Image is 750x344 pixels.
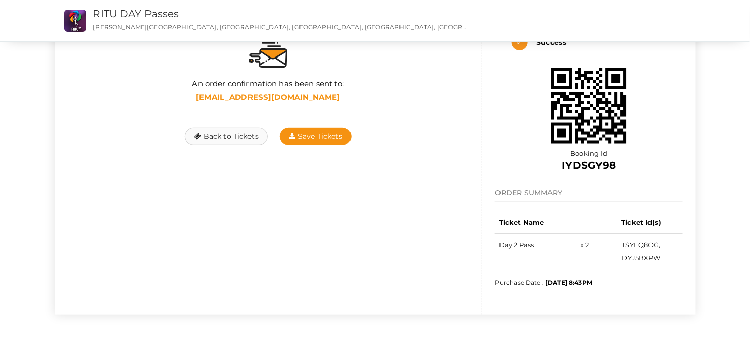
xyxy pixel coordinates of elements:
[495,188,563,197] span: ORDER SUMMARY
[93,8,179,20] a: RITU DAY Passes
[570,234,599,268] td: x 2
[571,149,608,157] span: Booking Id
[280,128,352,145] button: Save Tickets
[185,128,268,145] button: Back to Tickets
[499,241,534,249] span: Day 2 Pass
[599,212,683,234] th: Ticket Id(s)
[495,278,592,287] label: Purchase Date :
[192,78,344,89] label: An order confirmation has been sent to:
[530,34,683,50] strong: Success
[562,159,616,171] b: IYDSGY98
[495,212,570,234] th: Ticket Name
[622,254,661,262] span: DYJ5BXPW
[64,10,86,32] img: N0ZONJMB_small.png
[622,241,661,249] span: TSYEQ8OG,
[249,42,287,68] img: sent-email.svg
[289,132,342,141] span: Save Tickets
[196,92,340,102] b: [EMAIL_ADDRESS][DOMAIN_NAME]
[545,279,592,286] b: [DATE] 8:43PM
[538,55,639,156] img: 68e7d12246e0fb00016f4515
[93,23,469,31] p: [PERSON_NAME][GEOGRAPHIC_DATA], [GEOGRAPHIC_DATA], [GEOGRAPHIC_DATA], [GEOGRAPHIC_DATA], [GEOGRAP...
